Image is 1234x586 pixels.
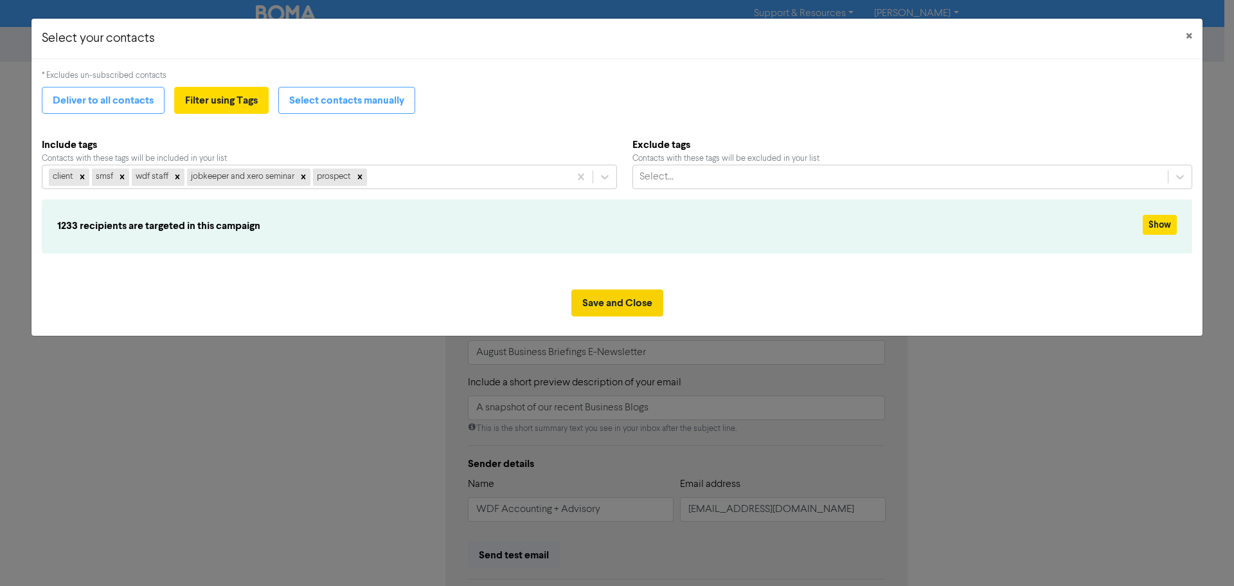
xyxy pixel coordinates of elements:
[1143,215,1177,235] button: Show
[632,152,1192,165] div: Contacts with these tags will be excluded in your list
[1186,27,1192,46] span: ×
[42,87,165,114] button: Deliver to all contacts
[42,69,1192,82] div: * Excludes un-subscribed contacts
[49,169,75,185] div: client
[57,220,987,232] h6: 1233 recipients are targeted in this campaign
[313,169,353,185] div: prospect
[42,29,155,48] h5: Select your contacts
[42,152,617,165] div: Contacts with these tags will be included in your list
[92,169,115,185] div: smsf
[42,137,617,152] b: Include tags
[174,87,269,114] button: Filter using Tags
[571,289,663,316] button: Save and Close
[1170,524,1234,586] iframe: Chat Widget
[639,169,674,185] div: Select...
[278,87,415,114] button: Select contacts manually
[632,137,1192,152] b: Exclude tags
[132,169,170,185] div: wdf staff
[187,169,296,185] div: jobkeeper and xero seminar
[1176,19,1203,55] button: Close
